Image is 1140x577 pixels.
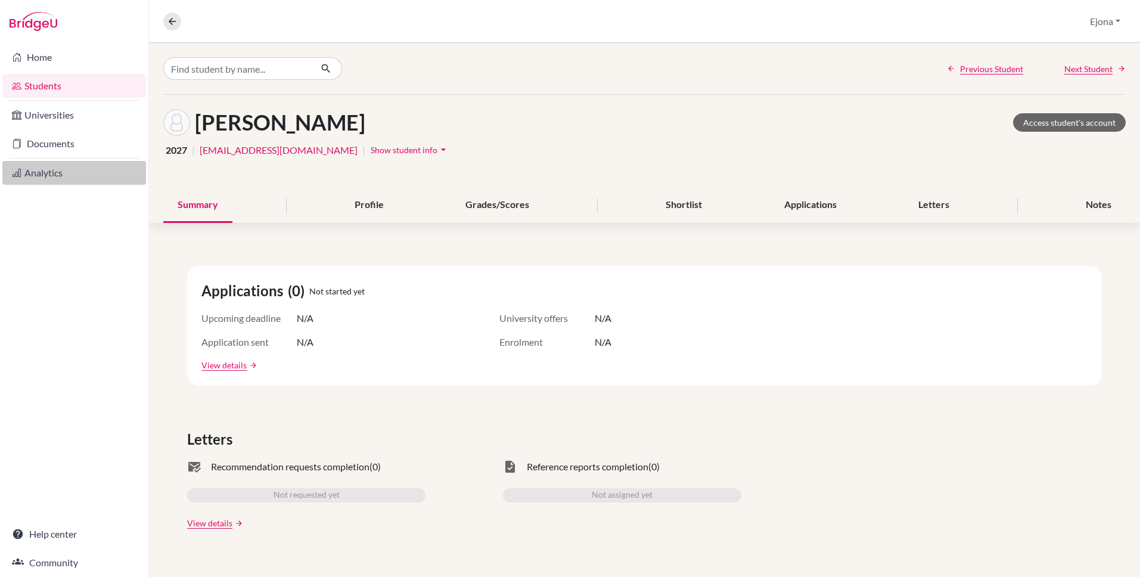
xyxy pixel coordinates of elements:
span: | [362,143,365,157]
span: Not assigned yet [592,488,653,502]
span: (0) [648,460,660,474]
span: N/A [297,311,313,325]
button: Show student infoarrow_drop_down [370,141,450,159]
input: Find student by name... [163,57,311,80]
span: Not requested yet [274,488,340,502]
div: Grades/Scores [451,188,543,223]
a: Access student's account [1013,113,1126,132]
a: [EMAIL_ADDRESS][DOMAIN_NAME] [200,143,358,157]
i: arrow_drop_down [437,144,449,156]
a: View details [201,359,247,371]
a: View details [187,517,232,529]
div: Notes [1071,188,1126,223]
a: Help center [2,522,146,546]
a: Universities [2,103,146,127]
span: Application sent [201,335,297,349]
span: University offers [499,311,595,325]
span: Show student info [371,145,437,155]
span: Previous Student [960,63,1023,75]
a: Previous Student [947,63,1023,75]
button: Ejona [1085,10,1126,33]
span: (0) [288,280,309,302]
span: Upcoming deadline [201,311,297,325]
span: Recommendation requests completion [211,460,369,474]
a: Home [2,45,146,69]
span: Next Student [1064,63,1113,75]
a: Students [2,74,146,98]
span: Applications [201,280,288,302]
span: 2027 [166,143,187,157]
span: | [192,143,195,157]
img: Bridge-U [10,12,57,31]
a: Community [2,551,146,575]
span: Reference reports completion [527,460,648,474]
div: Applications [770,188,851,223]
div: Summary [163,188,232,223]
span: task [503,460,517,474]
span: Not started yet [309,285,365,297]
span: N/A [595,311,611,325]
div: Profile [340,188,398,223]
span: N/A [297,335,313,349]
a: Analytics [2,161,146,185]
div: Shortlist [651,188,716,223]
span: Letters [187,429,237,450]
span: N/A [595,335,611,349]
a: Next Student [1064,63,1126,75]
span: mark_email_read [187,460,201,474]
div: Letters [904,188,964,223]
a: arrow_forward [232,519,243,528]
span: Enrolment [499,335,595,349]
a: arrow_forward [247,361,257,370]
a: Documents [2,132,146,156]
span: (0) [369,460,381,474]
img: Clara Cotorobai's avatar [163,109,190,136]
h1: [PERSON_NAME] [195,110,365,135]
